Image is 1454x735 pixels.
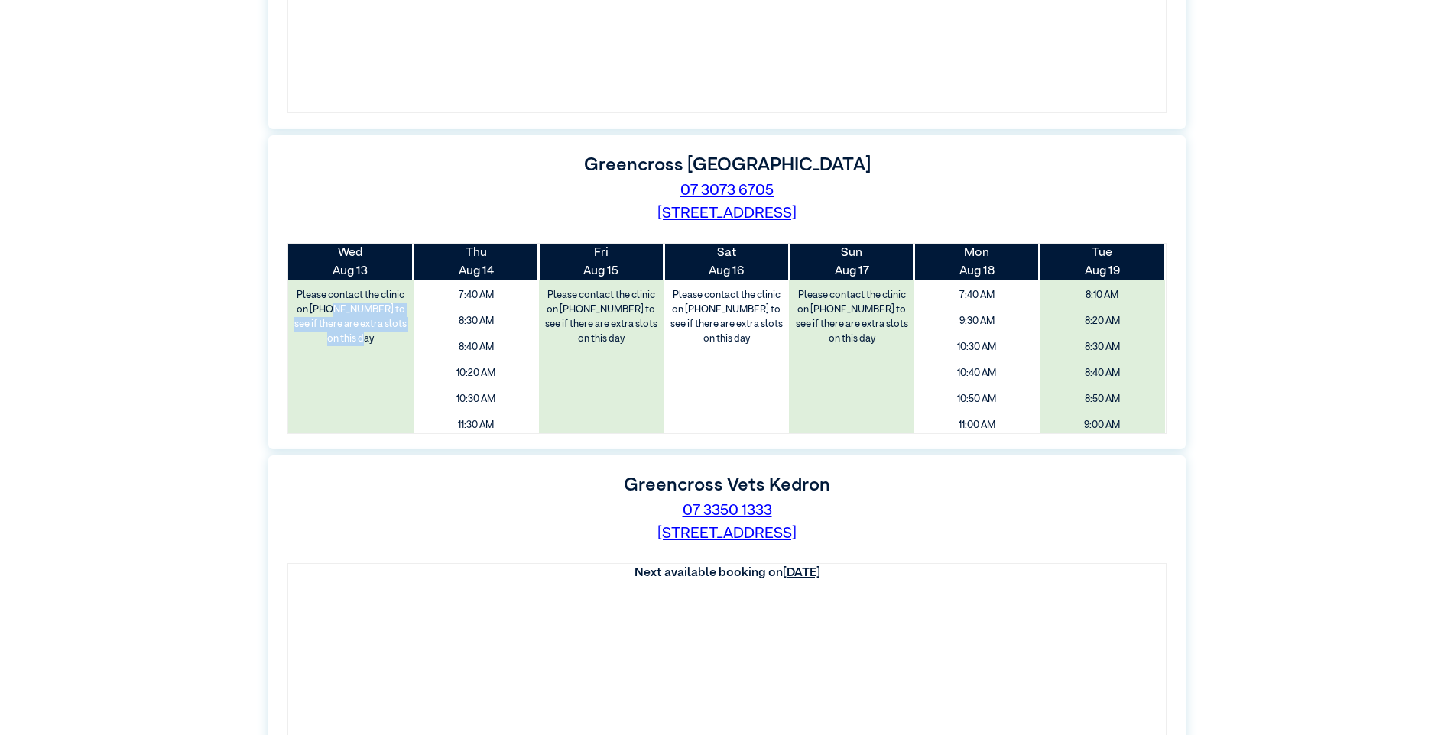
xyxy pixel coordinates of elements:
th: Aug 17 [789,244,914,280]
a: [STREET_ADDRESS] [657,526,797,541]
span: 9:30 AM [920,310,1034,332]
label: Greencross Vets Kedron [624,476,830,494]
span: 8:40 AM [419,336,534,358]
span: 11:30 AM [419,414,534,436]
th: Aug 15 [539,244,664,280]
span: 10:30 AM [419,388,534,410]
span: 10:40 AM [920,362,1034,384]
label: Please contact the clinic on [PHONE_NUMBER] to see if there are extra slots on this day [540,284,663,351]
span: 8:30 AM [419,310,534,332]
label: Greencross [GEOGRAPHIC_DATA] [584,156,871,174]
th: Aug 19 [1040,244,1165,280]
label: Please contact the clinic on [PHONE_NUMBER] to see if there are extra slots on this day [290,284,412,351]
span: 7:40 AM [920,284,1034,306]
a: 07 3350 1333 [683,503,772,518]
span: 10:20 AM [419,362,534,384]
span: 8:30 AM [1045,336,1160,358]
span: 11:00 AM [920,414,1034,436]
span: 7:40 AM [419,284,534,306]
th: Aug 14 [414,244,539,280]
u: [DATE] [783,567,820,579]
a: 07 3073 6705 [680,183,774,198]
span: 8:20 AM [1045,310,1160,332]
span: 10:50 AM [920,388,1034,410]
span: 8:40 AM [1045,362,1160,384]
th: Aug 18 [914,244,1040,280]
a: [STREET_ADDRESS] [657,206,797,221]
th: Aug 13 [288,244,414,280]
label: Please contact the clinic on [PHONE_NUMBER] to see if there are extra slots on this day [665,284,787,351]
label: Please contact the clinic on [PHONE_NUMBER] to see if there are extra slots on this day [790,284,913,351]
span: 8:50 AM [1045,388,1160,410]
th: Next available booking on [288,564,1166,582]
span: 9:00 AM [1045,414,1160,436]
span: 10:30 AM [920,336,1034,358]
th: Aug 16 [664,244,789,280]
span: 8:10 AM [1045,284,1160,306]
